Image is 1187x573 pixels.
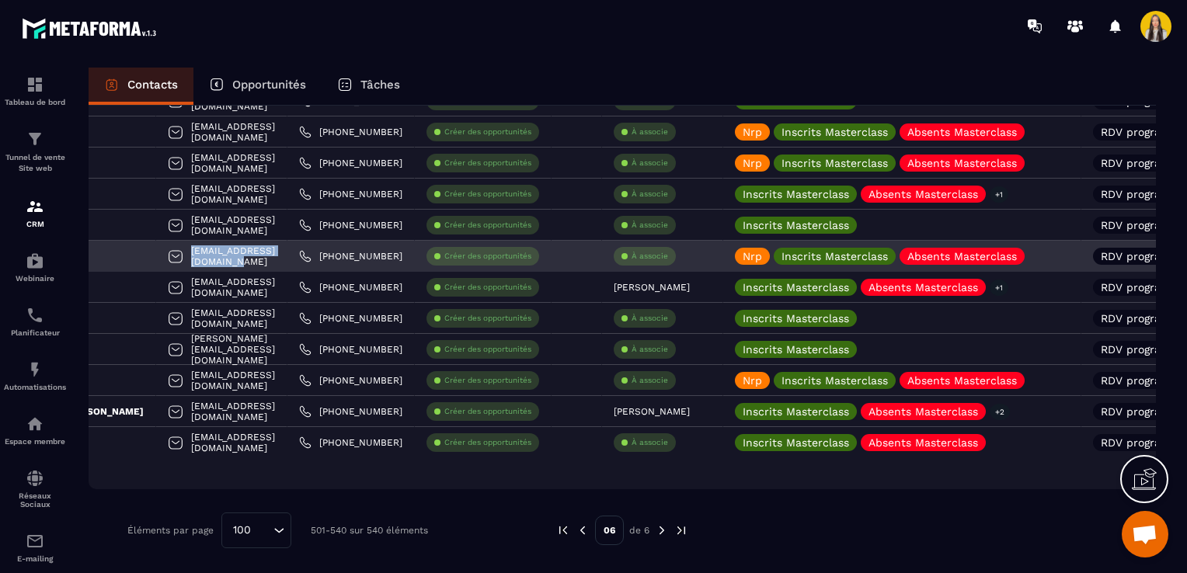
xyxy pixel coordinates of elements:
p: 06 [595,516,624,545]
p: À associe [632,189,668,200]
p: Inscrits Masterclass [743,437,849,448]
p: Nrp [743,158,762,168]
a: [PHONE_NUMBER] [299,126,402,138]
a: Tâches [322,68,416,105]
p: À associe [632,251,668,262]
p: Inscrits Masterclass [781,127,888,137]
p: Absents Masterclass [907,251,1017,262]
p: Webinaire [4,274,66,283]
p: Automatisations [4,383,66,391]
img: scheduler [26,306,44,325]
p: Inscrits Masterclass [743,313,849,324]
img: automations [26,360,44,379]
p: [PERSON_NAME] [614,406,690,417]
p: Absents Masterclass [868,437,978,448]
p: Créer des opportunités [444,251,531,262]
p: À associe [632,313,668,324]
p: À associe [632,220,668,231]
p: Inscrits Masterclass [781,158,888,168]
p: Inscrits Masterclass [743,406,849,417]
a: [PHONE_NUMBER] [299,157,402,169]
p: Absents Masterclass [868,189,978,200]
div: Ouvrir le chat [1122,511,1168,557]
p: Inscrits Masterclass [743,344,849,355]
a: formationformationTableau de bord [4,64,66,118]
a: formationformationCRM [4,186,66,240]
p: 501-540 sur 540 éléments [311,525,428,536]
a: formationformationTunnel de vente Site web [4,118,66,186]
p: À associe [632,344,668,355]
p: Créer des opportunités [444,189,531,200]
a: [PHONE_NUMBER] [299,219,402,231]
p: Éléments par page [127,525,214,536]
p: Créer des opportunités [444,437,531,448]
a: automationsautomationsEspace membre [4,403,66,457]
img: logo [22,14,162,43]
p: E-mailing [4,554,66,563]
p: +2 [990,404,1010,420]
a: Contacts [89,68,193,105]
a: schedulerschedulerPlanificateur [4,294,66,349]
p: Absents Masterclass [907,158,1017,168]
a: [PHONE_NUMBER] [299,374,402,387]
p: Absents Masterclass [868,282,978,293]
p: Créer des opportunités [444,127,531,137]
a: Opportunités [193,68,322,105]
img: formation [26,75,44,94]
p: Espace membre [4,437,66,446]
p: Créer des opportunités [444,344,531,355]
img: prev [556,523,570,537]
p: Inscrits Masterclass [743,220,849,231]
a: [PHONE_NUMBER] [299,343,402,356]
span: 100 [228,522,256,539]
a: [PHONE_NUMBER] [299,436,402,449]
a: [PHONE_NUMBER] [299,312,402,325]
p: À associe [632,375,668,386]
img: prev [576,523,590,537]
p: Contacts [127,78,178,92]
p: +1 [990,280,1008,296]
p: Nrp [743,251,762,262]
a: [PHONE_NUMBER] [299,281,402,293]
p: Absents Masterclass [868,406,978,417]
p: CRM [4,220,66,228]
p: Inscrits Masterclass [781,251,888,262]
img: social-network [26,469,44,488]
p: Absents Masterclass [907,375,1017,386]
p: Créer des opportunités [444,406,531,417]
p: À associe [632,127,668,137]
p: Inscrits Masterclass [743,189,849,200]
p: Créer des opportunités [444,282,531,293]
p: Nrp [743,375,762,386]
p: [PERSON_NAME] [33,405,144,418]
a: automationsautomationsAutomatisations [4,349,66,403]
p: À associe [632,158,668,168]
a: [PHONE_NUMBER] [299,250,402,262]
img: automations [26,252,44,270]
p: Inscrits Masterclass [743,282,849,293]
p: Tunnel de vente Site web [4,152,66,174]
p: Tableau de bord [4,98,66,106]
img: automations [26,415,44,433]
p: Opportunités [232,78,306,92]
p: Planificateur [4,328,66,337]
p: [PERSON_NAME] [614,282,690,293]
img: next [655,523,669,537]
img: formation [26,130,44,148]
p: de 6 [629,524,649,537]
a: automationsautomationsWebinaire [4,240,66,294]
p: Créer des opportunités [444,158,531,168]
p: À associe [632,437,668,448]
input: Search for option [256,522,270,539]
p: Absents Masterclass [907,127,1017,137]
img: next [674,523,688,537]
p: Nrp [743,127,762,137]
p: Tâches [360,78,400,92]
p: +1 [990,186,1008,203]
img: formation [26,197,44,216]
a: [PHONE_NUMBER] [299,405,402,418]
p: Créer des opportunités [444,313,531,324]
a: social-networksocial-networkRéseaux Sociaux [4,457,66,520]
img: email [26,532,44,550]
a: [PHONE_NUMBER] [299,188,402,200]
